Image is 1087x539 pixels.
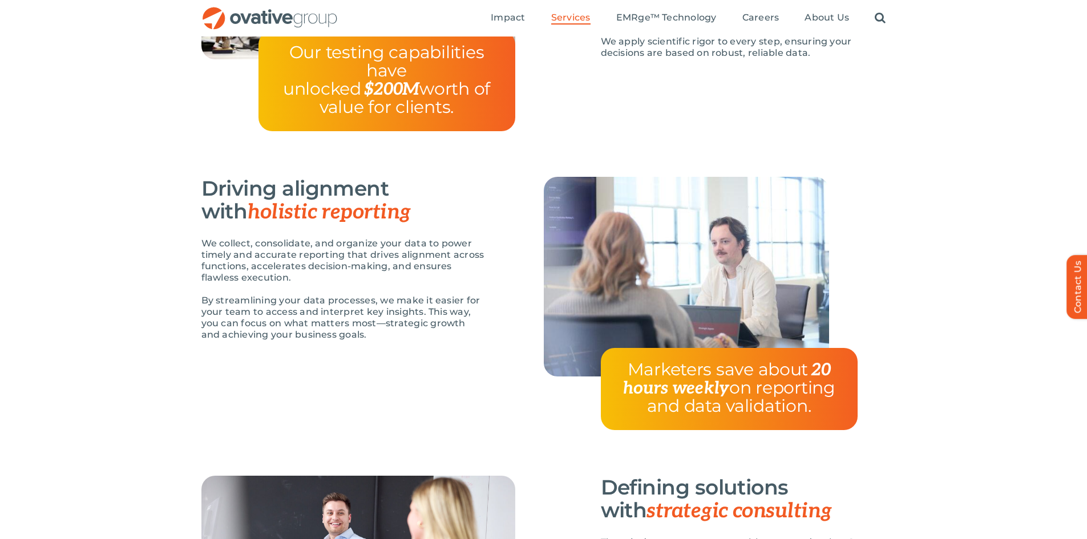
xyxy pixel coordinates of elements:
a: Services [551,12,591,25]
span: $200M [364,79,420,100]
p: By streamlining your data processes, we make it easier for your team to access and interpret key ... [201,295,487,341]
span: worth of value for clients. [320,78,490,117]
a: Impact [491,12,525,25]
span: Services [551,12,591,23]
a: Careers [742,12,779,25]
a: About Us [805,12,849,25]
a: Search [875,12,886,25]
span: strategic consulting [646,499,831,524]
p: We collect, consolidate, and organize your data to power timely and accurate reporting that drive... [201,238,487,283]
span: Our testing capabilities have unlocked [283,42,484,99]
span: Careers [742,12,779,23]
span: holistic reporting [247,200,410,225]
h3: Driving alignment with [201,177,487,224]
a: OG_Full_horizontal_RGB [201,6,338,17]
h3: Defining solutions with [601,476,886,522]
span: About Us [805,12,849,23]
span: 20 hours weekly [623,360,830,399]
span: Impact [491,12,525,23]
a: EMRge™ Technology [616,12,717,25]
span: on reporting and data validation. [647,377,835,416]
img: Measurement – Holistic Reporting [544,177,829,376]
span: Marketers save about [628,359,809,380]
span: EMRge™ Technology [616,12,717,23]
